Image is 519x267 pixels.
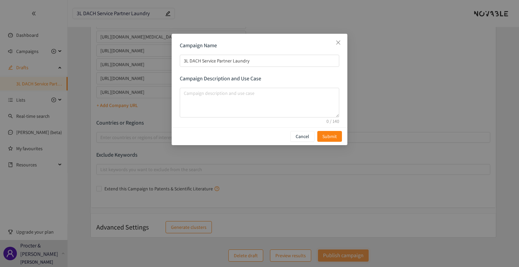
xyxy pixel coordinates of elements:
textarea: campaign description and use case [180,88,339,117]
p: Campaign Description and Use Case [180,75,339,82]
button: Cancel [290,131,315,142]
p: Cancel [296,133,309,140]
button: Close [329,34,347,52]
p: Campaign Name [180,42,339,49]
button: Submit [317,131,342,142]
span: close [336,40,341,45]
span: Submit [322,133,337,140]
iframe: Chat Widget [409,194,519,267]
input: campaign name [180,55,339,67]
